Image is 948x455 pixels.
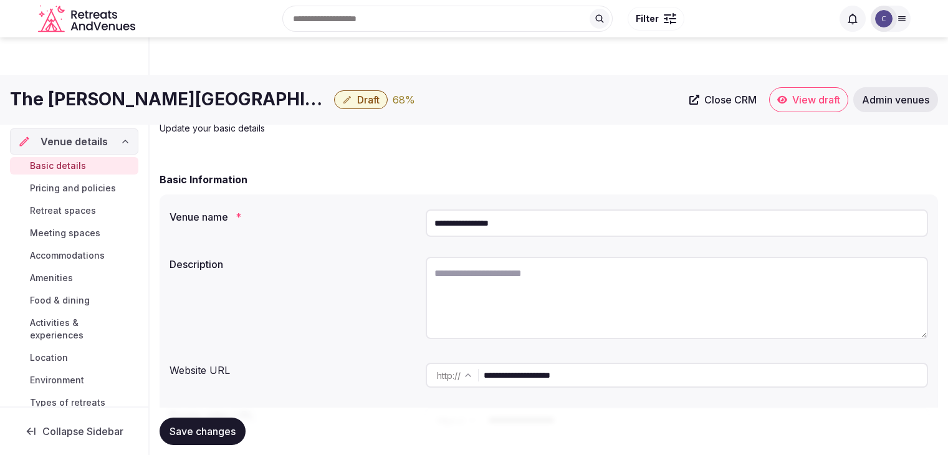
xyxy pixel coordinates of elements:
[10,269,138,287] a: Amenities
[10,87,329,112] h1: The [PERSON_NAME][GEOGRAPHIC_DATA]
[853,87,938,112] a: Admin venues
[30,272,73,284] span: Amenities
[334,90,388,109] button: Draft
[30,182,116,194] span: Pricing and policies
[170,403,416,423] div: Promo video URL
[42,425,123,438] span: Collapse Sidebar
[636,12,659,25] span: Filter
[170,358,416,378] div: Website URL
[10,349,138,366] a: Location
[10,314,138,344] a: Activities & experiences
[170,212,416,222] label: Venue name
[862,93,929,106] span: Admin venues
[10,224,138,242] a: Meeting spaces
[682,87,764,112] a: Close CRM
[393,92,415,107] button: 68%
[875,10,893,27] img: Catherine Mesina
[38,5,138,33] a: Visit the homepage
[792,93,840,106] span: View draft
[10,180,138,197] a: Pricing and policies
[30,160,86,172] span: Basic details
[10,202,138,219] a: Retreat spaces
[10,418,138,445] button: Collapse Sidebar
[769,87,848,112] a: View draft
[10,371,138,389] a: Environment
[628,7,684,31] button: Filter
[30,294,90,307] span: Food & dining
[357,93,380,106] span: Draft
[10,394,138,411] a: Types of retreats
[30,317,133,342] span: Activities & experiences
[10,292,138,309] a: Food & dining
[170,425,236,438] span: Save changes
[704,93,757,106] span: Close CRM
[10,157,138,175] a: Basic details
[41,134,108,149] span: Venue details
[160,122,578,135] p: Update your basic details
[393,92,415,107] div: 68 %
[30,396,105,409] span: Types of retreats
[30,204,96,217] span: Retreat spaces
[30,227,100,239] span: Meeting spaces
[170,259,416,269] label: Description
[30,352,68,364] span: Location
[30,374,84,386] span: Environment
[30,249,105,262] span: Accommodations
[160,418,246,445] button: Save changes
[38,5,138,33] svg: Retreats and Venues company logo
[10,247,138,264] a: Accommodations
[160,172,247,187] h2: Basic Information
